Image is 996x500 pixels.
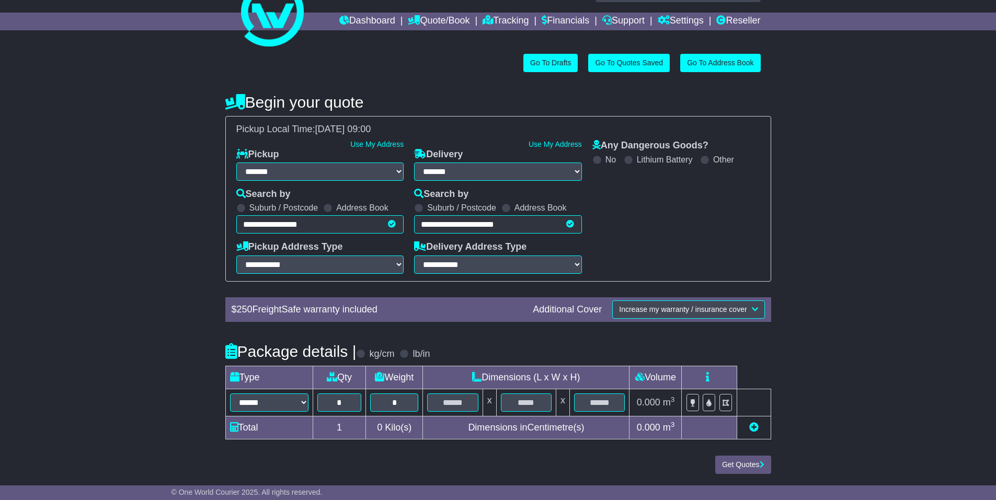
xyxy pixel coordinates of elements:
td: 1 [313,416,366,439]
a: Dashboard [339,13,395,30]
td: Kilo(s) [366,416,423,439]
h4: Begin your quote [225,94,771,111]
a: Add new item [749,422,759,433]
td: Total [225,416,313,439]
label: kg/cm [369,348,394,360]
td: x [556,389,570,416]
label: Suburb / Postcode [249,203,318,213]
span: Increase my warranty / insurance cover [619,305,747,313]
label: No [605,155,616,165]
td: x [483,389,496,416]
label: Delivery Address Type [414,241,526,253]
td: Volume [629,366,682,389]
sup: 3 [671,421,675,428]
span: 0.000 [637,422,660,433]
span: © One World Courier 2025. All rights reserved. [171,488,323,496]
span: 0 [377,422,382,433]
a: Financials [542,13,589,30]
h4: Package details | [225,343,357,360]
label: Lithium Battery [637,155,693,165]
a: Use My Address [529,140,582,148]
div: Additional Cover [528,304,607,316]
label: Other [713,155,734,165]
button: Get Quotes [715,456,771,474]
td: Dimensions in Centimetre(s) [423,416,629,439]
button: Increase my warranty / insurance cover [612,300,764,319]
label: Pickup [236,149,279,160]
td: Type [225,366,313,389]
span: 250 [237,304,253,315]
a: Reseller [716,13,760,30]
a: Quote/Book [408,13,470,30]
label: Any Dangerous Goods? [592,140,708,152]
td: Dimensions (L x W x H) [423,366,629,389]
label: Search by [414,189,468,200]
a: Support [602,13,645,30]
a: Go To Quotes Saved [588,54,670,72]
a: Settings [658,13,704,30]
a: Go To Address Book [680,54,760,72]
span: m [663,422,675,433]
label: lb/in [413,348,430,360]
span: m [663,397,675,408]
td: Qty [313,366,366,389]
label: Pickup Address Type [236,241,343,253]
div: Pickup Local Time: [231,124,765,135]
label: Search by [236,189,291,200]
span: 0.000 [637,397,660,408]
label: Delivery [414,149,463,160]
a: Use My Address [350,140,404,148]
a: Go To Drafts [523,54,578,72]
div: $ FreightSafe warranty included [226,304,528,316]
td: Weight [366,366,423,389]
label: Address Book [336,203,388,213]
sup: 3 [671,396,675,403]
label: Suburb / Postcode [427,203,496,213]
span: [DATE] 09:00 [315,124,371,134]
label: Address Book [514,203,567,213]
a: Tracking [483,13,529,30]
